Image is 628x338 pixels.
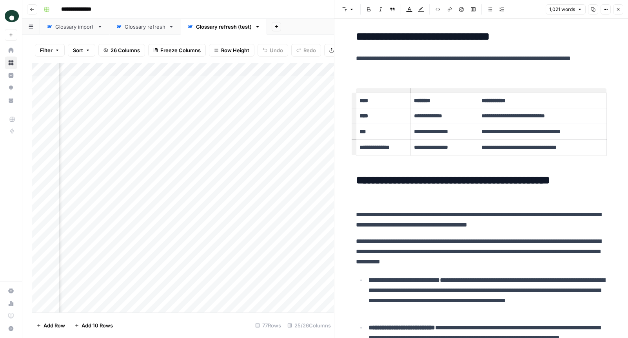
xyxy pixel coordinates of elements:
span: Filter [40,46,53,54]
a: Glossary refresh [109,19,181,35]
button: Add 10 Rows [70,319,118,332]
div: 77 Rows [252,319,284,332]
span: Add Row [44,322,65,329]
span: 1,021 words [549,6,575,13]
span: 26 Columns [111,46,140,54]
button: Workspace: Oyster [5,6,17,26]
a: Learning Hub [5,310,17,322]
div: Glossary import [55,23,94,31]
div: Glossary refresh (test) [196,23,252,31]
button: Sort [68,44,95,57]
a: Usage [5,297,17,310]
button: 1,021 words [546,4,586,15]
button: 26 Columns [98,44,145,57]
div: 25/26 Columns [284,319,334,332]
a: Opportunities [5,82,17,94]
button: Add Row [32,319,70,332]
button: Undo [258,44,288,57]
button: Row Height [209,44,254,57]
a: Browse [5,57,17,69]
a: Insights [5,69,17,82]
div: Glossary refresh [125,23,165,31]
span: Redo [303,46,316,54]
a: Home [5,44,17,57]
img: Oyster Logo [5,9,19,23]
button: Help + Support [5,322,17,335]
span: Row Height [221,46,249,54]
a: Settings [5,285,17,297]
span: Add 10 Rows [82,322,113,329]
a: Your Data [5,94,17,107]
button: Freeze Columns [148,44,206,57]
button: Filter [35,44,65,57]
a: Glossary refresh (test) [181,19,267,35]
button: Redo [291,44,321,57]
a: Glossary import [40,19,109,35]
span: Undo [270,46,283,54]
span: Sort [73,46,83,54]
span: Freeze Columns [160,46,201,54]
